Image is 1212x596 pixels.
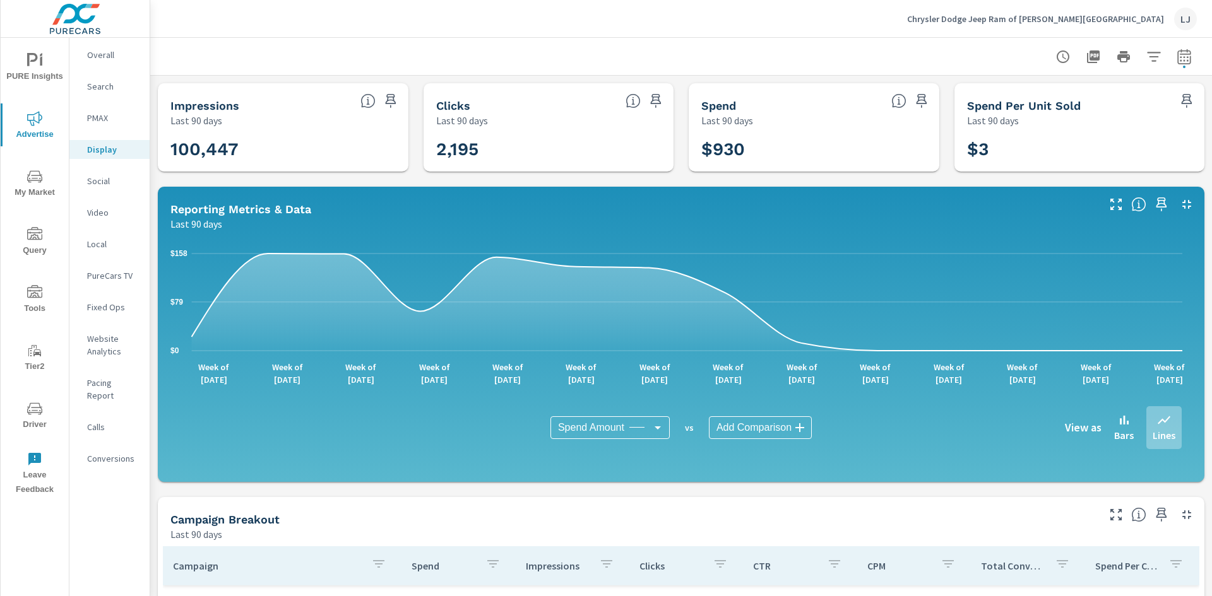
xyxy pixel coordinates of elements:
p: Week of [DATE] [485,361,530,386]
span: Save this to your personalized report [1177,91,1197,111]
h3: 100,447 [170,139,396,160]
h5: Campaign Breakout [170,513,280,526]
div: nav menu [1,38,69,502]
span: Add Comparison [716,421,792,434]
h5: Spend Per Unit Sold [967,99,1081,112]
button: Minimize Widget [1177,505,1197,525]
h5: Impressions [170,99,239,112]
p: Week of [DATE] [1148,361,1192,386]
h3: $930 [701,139,927,160]
p: Last 90 days [170,113,222,128]
div: PMAX [69,108,150,127]
div: Pacing Report [69,373,150,405]
h6: View as [1065,421,1102,434]
p: PureCars TV [87,269,140,282]
h5: Spend [701,99,736,112]
p: Display [87,143,140,156]
button: Make Fullscreen [1106,505,1126,525]
div: LJ [1174,8,1197,30]
div: Conversions [69,449,150,468]
p: CTR [753,559,816,572]
p: Campaign [173,559,361,572]
p: Last 90 days [170,527,222,542]
p: Conversions [87,452,140,465]
button: "Export Report to PDF" [1081,44,1106,69]
p: Pacing Report [87,377,140,402]
p: Lines [1153,428,1175,443]
p: Week of [DATE] [1001,361,1045,386]
p: Week of [DATE] [412,361,456,386]
span: Driver [4,401,65,432]
p: Search [87,80,140,93]
span: Save this to your personalized report [1151,194,1172,214]
p: Social [87,175,140,187]
p: Week of [DATE] [559,361,603,386]
p: Website Analytics [87,332,140,358]
span: The number of times an ad was clicked by a consumer. [626,93,641,108]
p: Week of [DATE] [706,361,751,386]
p: vs [670,422,709,433]
p: Spend [412,559,475,572]
span: Leave Feedback [4,452,65,497]
span: My Market [4,169,65,200]
h3: 2,195 [436,139,662,160]
p: Spend Per Conversion [1095,559,1158,572]
p: Fixed Ops [87,301,140,313]
span: Save this to your personalized report [381,91,401,111]
div: Website Analytics [69,329,150,361]
span: Advertise [4,111,65,142]
div: Add Comparison [709,416,812,439]
p: Week of [DATE] [633,361,677,386]
text: $0 [170,346,179,355]
span: The number of times an ad was shown on your behalf. [360,93,376,108]
div: Spend Amount [550,416,670,439]
p: CPM [867,559,930,572]
button: Apply Filters [1141,44,1167,69]
p: Week of [DATE] [780,361,824,386]
p: Week of [DATE] [1074,361,1118,386]
span: Tools [4,285,65,316]
span: Tier2 [4,343,65,374]
p: Clicks [639,559,703,572]
p: Local [87,238,140,250]
span: Spend Amount [558,421,624,434]
div: Display [69,140,150,159]
p: Week of [DATE] [339,361,383,386]
p: Video [87,206,140,219]
p: Impressions [526,559,589,572]
p: Week of [DATE] [265,361,309,386]
p: Last 90 days [170,216,222,231]
span: The amount of money spent on advertising during the period. [891,93,906,108]
p: Last 90 days [701,113,753,128]
span: Save this to your personalized report [912,91,932,111]
p: Last 90 days [436,113,488,128]
p: Last 90 days [967,113,1019,128]
span: Save this to your personalized report [646,91,666,111]
div: Calls [69,418,150,436]
div: Search [69,77,150,96]
p: Bars [1114,428,1134,443]
span: PURE Insights [4,53,65,84]
span: Understand Display data over time and see how metrics compare to each other. [1131,197,1146,212]
div: Social [69,172,150,190]
p: Chrysler Dodge Jeep Ram of [PERSON_NAME][GEOGRAPHIC_DATA] [907,13,1164,25]
div: Overall [69,45,150,64]
p: Week of [DATE] [192,361,236,386]
p: Total Conversions [981,559,1044,572]
p: PMAX [87,112,140,124]
div: PureCars TV [69,266,150,285]
h5: Clicks [436,99,470,112]
p: Overall [87,49,140,61]
button: Select Date Range [1172,44,1197,69]
div: Video [69,203,150,222]
text: $158 [170,249,187,258]
h5: Reporting Metrics & Data [170,202,311,216]
span: Query [4,227,65,258]
span: Save this to your personalized report [1151,505,1172,525]
p: Calls [87,421,140,433]
h3: $3 [967,139,1192,160]
div: Fixed Ops [69,298,150,317]
p: Week of [DATE] [927,361,971,386]
p: Week of [DATE] [853,361,898,386]
button: Make Fullscreen [1106,194,1126,214]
